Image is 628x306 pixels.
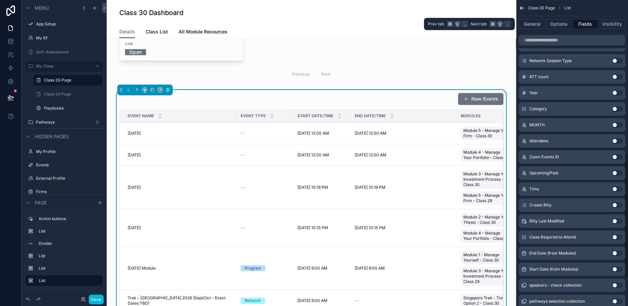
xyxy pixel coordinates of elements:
[297,185,328,190] span: [DATE] 10:16 PM
[461,169,515,206] a: Module 3 - Manage Your Investment Process - Class 30Module 5 - Manage Your Firm - Class 29
[297,225,328,231] span: [DATE] 10:15 PM
[529,106,547,112] span: Category
[35,5,49,11] span: Menu
[529,186,539,192] span: Time
[355,152,386,158] span: [DATE] 12:00 AM
[44,92,99,97] label: Class 29 Page
[245,298,261,304] div: Network
[463,231,510,241] span: Module 4 - Manage Your Portfolio - Class 29
[36,189,99,194] label: Firms
[36,149,99,154] a: My Profile
[241,298,289,304] a: Network
[461,125,515,141] a: Module 5 - Manage Your Firm - Class 30
[428,21,444,27] span: Prev tab
[297,185,347,190] a: [DATE] 10:16 PM
[519,19,546,29] button: General
[529,90,538,96] span: Year
[241,265,289,271] a: Program
[463,128,510,139] span: Module 5 - Manage Your Firm - Class 30
[128,266,233,271] a: [DATE] Module
[529,202,552,208] span: Create Bitly
[463,193,510,203] span: Module 5 - Manage Your Firm - Class 29
[241,131,245,136] span: --
[36,162,99,168] label: Events
[89,295,104,304] button: Done
[505,21,510,27] span: .
[245,265,261,271] div: Program
[297,298,327,303] span: [DATE] 9:00 AM
[146,28,168,35] span: Class List
[529,154,559,160] span: Zoom Events ID
[463,295,510,306] span: Singapore Trek - Trek Option 2 - Class 30
[462,21,467,27] span: ,
[297,131,347,136] a: [DATE] 12:00 AM
[128,113,154,119] span: Event Name
[572,19,599,29] button: Fields
[36,21,99,27] label: App Setup
[44,78,99,83] label: Class 30 Page
[471,21,487,27] span: Next tab
[36,176,99,181] label: External Profile
[128,266,156,271] span: [DATE] Module
[119,26,135,38] a: Details
[128,131,141,136] span: [DATE]
[355,185,385,190] span: [DATE] 10:16 PM
[36,63,89,69] a: My Class
[128,152,233,158] a: [DATE]
[355,225,385,231] span: [DATE] 10:15 PM
[241,185,245,190] span: --
[36,120,89,125] label: Pathways
[599,19,625,29] button: Visibility
[529,58,572,63] span: Network Session Type
[458,93,503,105] button: New Events
[463,252,510,263] span: Module 1 - Manage Yourself - Class 30
[241,131,289,136] a: --
[297,266,347,271] a: [DATE] 9:00 AM
[297,113,333,119] span: Start Date/Time
[128,225,233,231] a: [DATE]
[355,298,453,303] a: --
[36,35,99,41] a: My KF
[529,122,545,128] span: MONTH
[39,266,97,271] label: List
[128,295,233,306] a: Trek - [GEOGRAPHIC_DATA] 2026 (Sept/Oct - Exact Dates TBD)
[39,278,97,283] label: List
[146,26,168,39] a: Class List
[119,28,135,35] span: Details
[21,210,107,293] div: scrollable content
[355,266,453,271] a: [DATE] 9:00 AM
[529,170,558,176] span: Upcoming/Past
[546,19,572,29] button: Options
[461,212,515,244] a: Module 2 - Manage Your Thesis - Class 30Module 4 - Manage Your Portfolio - Class 29
[179,28,227,35] span: All Module Resources
[128,225,141,231] span: [DATE]
[463,214,510,225] span: Module 2 - Manage Your Thesis - Class 30
[128,152,141,158] span: [DATE]
[179,26,227,39] a: All Module Resources
[39,253,97,259] label: List
[241,225,245,231] span: --
[241,185,289,190] a: --
[529,251,576,256] span: End Date (from Modules)
[355,131,386,136] span: [DATE] 12:00 AM
[44,106,99,111] label: Playbooks
[564,5,571,11] span: List
[128,185,141,190] span: [DATE]
[297,131,329,136] span: [DATE] 12:00 AM
[355,185,453,190] a: [DATE] 10:16 PM
[529,138,548,144] span: Attendees
[241,152,289,158] a: --
[128,131,233,136] a: [DATE]
[461,147,515,163] a: Module 4 - Manage Your Portfolio - Class 30
[297,152,329,158] span: [DATE] 12:00 AM
[297,298,347,303] a: [DATE] 9:00 AM
[463,150,510,160] span: Module 4 - Manage Your Portfolio - Class 30
[529,74,549,80] span: ATT count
